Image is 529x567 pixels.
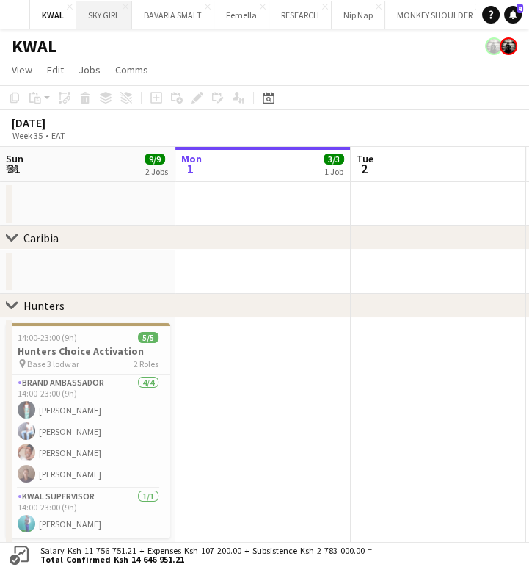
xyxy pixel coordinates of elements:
span: 2 Roles [134,358,158,369]
span: 14:00-23:00 (9h) [18,332,77,343]
button: KWAL [30,1,76,29]
button: Nip Nap [332,1,385,29]
span: Jobs [79,63,101,76]
div: [DATE] [12,115,99,130]
span: Week 35 [9,130,45,141]
a: Jobs [73,60,106,79]
span: Comms [115,63,148,76]
span: View [12,63,32,76]
app-card-role: Brand Ambassador4/414:00-23:00 (9h)[PERSON_NAME][PERSON_NAME][PERSON_NAME][PERSON_NAME] [6,375,170,488]
h1: KWAL [12,35,56,57]
span: Sun [6,152,23,165]
a: View [6,60,38,79]
div: 1 Job [324,166,343,177]
button: MONKEY SHOULDER [385,1,485,29]
h3: Hunters Choice Activation [6,344,170,358]
app-card-role: KWAL SUPERVISOR1/114:00-23:00 (9h)[PERSON_NAME] [6,488,170,538]
span: Base 3 lodwar [27,358,79,369]
span: Edit [47,63,64,76]
span: Tue [357,152,373,165]
span: 5/5 [138,332,158,343]
a: 4 [504,6,522,24]
app-user-avatar: simon yonni [485,37,503,55]
span: Total Confirmed Ksh 14 646 951.21 [40,555,372,564]
div: Salary Ksh 11 756 751.21 + Expenses Ksh 107 200.00 + Subsistence Ksh 2 783 000.00 = [32,546,375,564]
div: Hunters [23,298,65,313]
button: RESEARCH [269,1,332,29]
button: BAVARIA SMALT [132,1,214,29]
span: 9/9 [145,154,165,165]
span: 1 [179,160,202,177]
app-user-avatar: simon yonni [500,37,517,55]
button: Femella [214,1,269,29]
div: 2 Jobs [145,166,168,177]
div: EAT [51,130,65,141]
div: Caribia [23,231,59,245]
button: SKY GIRL [76,1,132,29]
a: Edit [41,60,70,79]
span: 3/3 [324,154,344,165]
app-job-card: 14:00-23:00 (9h)5/5Hunters Choice Activation Base 3 lodwar2 RolesBrand Ambassador4/414:00-23:00 (... [6,323,170,538]
span: 4 [517,4,523,13]
span: 31 [4,160,23,177]
span: 2 [354,160,373,177]
span: Mon [181,152,202,165]
a: Comms [109,60,154,79]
